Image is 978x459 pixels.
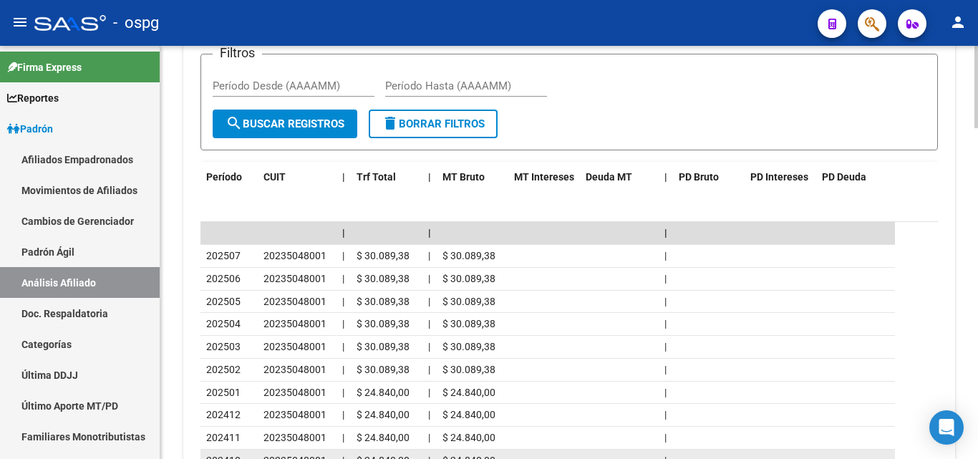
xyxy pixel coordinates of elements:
span: 202504 [206,318,241,329]
span: | [428,341,430,352]
span: 20235048001 [263,250,326,261]
span: $ 24.840,00 [357,409,410,420]
datatable-header-cell: Deuda MT [580,162,659,193]
span: $ 30.089,38 [442,273,495,284]
span: Padrón [7,121,53,137]
datatable-header-cell: Período [200,162,258,193]
button: Borrar Filtros [369,110,498,138]
datatable-header-cell: MT Bruto [437,162,508,193]
span: | [342,432,344,443]
span: $ 30.089,38 [357,318,410,329]
span: 20235048001 [263,318,326,329]
span: | [342,273,344,284]
span: Reportes [7,90,59,106]
span: $ 30.089,38 [357,273,410,284]
span: | [428,364,430,375]
span: 20235048001 [263,341,326,352]
span: | [428,432,430,443]
datatable-header-cell: | [659,162,673,193]
span: 20235048001 [263,432,326,443]
mat-icon: search [226,115,243,132]
span: 202502 [206,364,241,375]
datatable-header-cell: Trf Total [351,162,422,193]
span: | [428,273,430,284]
span: | [664,273,667,284]
span: 202501 [206,387,241,398]
span: | [342,364,344,375]
span: | [664,364,667,375]
span: $ 30.089,38 [357,364,410,375]
span: | [664,250,667,261]
span: 202503 [206,341,241,352]
span: $ 24.840,00 [357,432,410,443]
span: | [342,296,344,307]
mat-icon: delete [382,115,399,132]
datatable-header-cell: PD Bruto [673,162,745,193]
span: | [664,341,667,352]
datatable-header-cell: PD Intereses [745,162,816,193]
span: $ 30.089,38 [357,250,410,261]
datatable-header-cell: PD Deuda [816,162,895,193]
span: 20235048001 [263,364,326,375]
span: $ 24.840,00 [442,432,495,443]
span: | [342,341,344,352]
span: | [664,409,667,420]
span: 202507 [206,250,241,261]
span: $ 30.089,38 [357,296,410,307]
span: Período [206,171,242,183]
span: | [428,250,430,261]
datatable-header-cell: | [337,162,351,193]
mat-icon: menu [11,14,29,31]
span: 20235048001 [263,273,326,284]
span: | [342,171,345,183]
datatable-header-cell: MT Intereses [508,162,580,193]
span: 202506 [206,273,241,284]
span: | [664,171,667,183]
span: 20235048001 [263,409,326,420]
span: | [428,171,431,183]
span: | [342,409,344,420]
span: 202505 [206,296,241,307]
span: MT Bruto [442,171,485,183]
span: $ 30.089,38 [442,318,495,329]
span: | [428,318,430,329]
span: | [342,250,344,261]
span: | [342,227,345,238]
span: | [664,227,667,238]
span: MT Intereses [514,171,574,183]
span: | [342,318,344,329]
span: PD Deuda [822,171,866,183]
span: Borrar Filtros [382,117,485,130]
datatable-header-cell: | [422,162,437,193]
span: - ospg [113,7,159,39]
span: | [664,387,667,398]
span: 202412 [206,409,241,420]
span: 202411 [206,432,241,443]
span: $ 30.089,38 [442,296,495,307]
span: | [428,387,430,398]
span: | [342,387,344,398]
span: $ 30.089,38 [442,341,495,352]
span: Trf Total [357,171,396,183]
span: 20235048001 [263,387,326,398]
span: $ 30.089,38 [442,250,495,261]
span: Buscar Registros [226,117,344,130]
span: | [428,409,430,420]
span: 20235048001 [263,296,326,307]
span: PD Bruto [679,171,719,183]
span: $ 30.089,38 [442,364,495,375]
span: | [664,432,667,443]
span: $ 24.840,00 [442,409,495,420]
h3: Filtros [213,43,262,63]
span: | [428,227,431,238]
span: CUIT [263,171,286,183]
span: | [664,296,667,307]
span: Firma Express [7,59,82,75]
span: $ 24.840,00 [357,387,410,398]
span: $ 30.089,38 [357,341,410,352]
span: | [428,296,430,307]
span: PD Intereses [750,171,808,183]
mat-icon: person [949,14,967,31]
span: Deuda MT [586,171,632,183]
datatable-header-cell: CUIT [258,162,337,193]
